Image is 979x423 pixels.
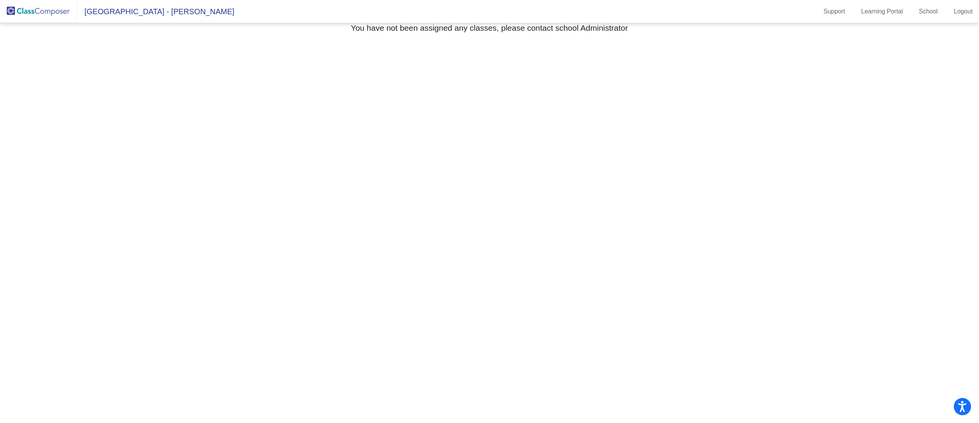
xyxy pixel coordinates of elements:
[855,5,910,18] a: Learning Portal
[913,5,944,18] a: School
[351,23,628,33] h3: You have not been assigned any classes, please contact school Administrator
[818,5,852,18] a: Support
[77,5,234,18] span: [GEOGRAPHIC_DATA] - [PERSON_NAME]
[948,5,979,18] a: Logout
